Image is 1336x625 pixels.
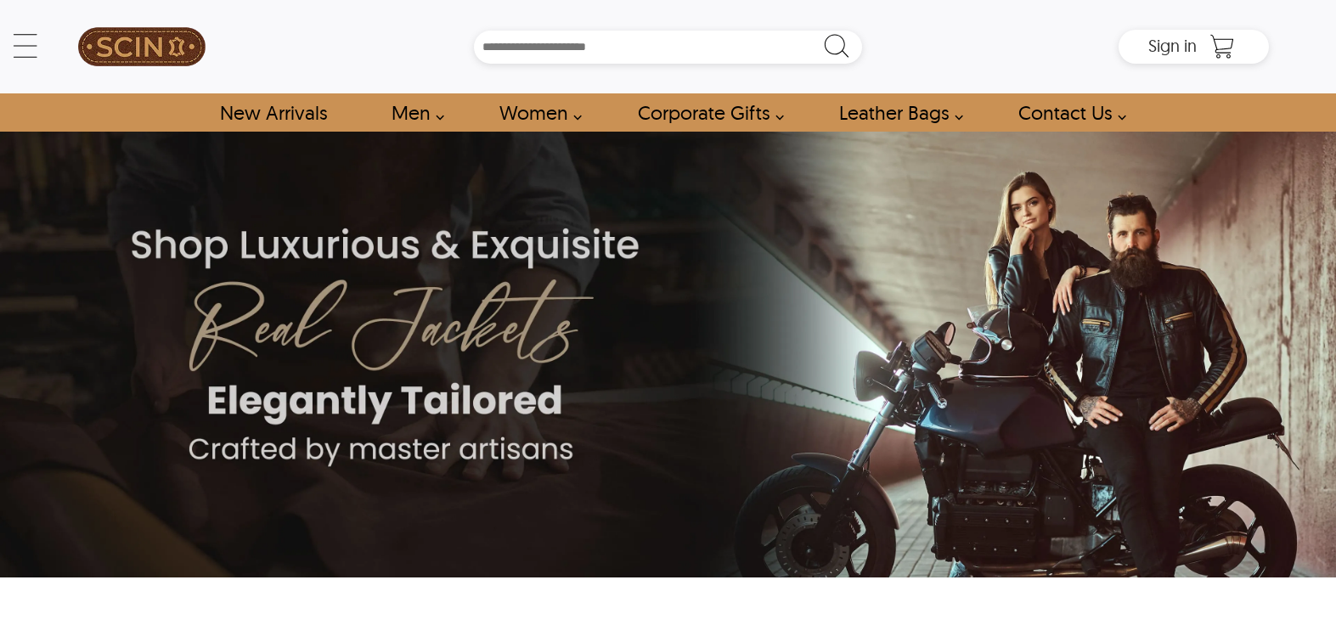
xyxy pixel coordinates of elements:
[1205,34,1239,59] a: Shopping Cart
[1148,35,1197,56] span: Sign in
[78,8,206,85] img: SCIN
[67,8,217,85] a: SCIN
[200,93,346,132] a: Shop New Arrivals
[1148,41,1197,54] a: Sign in
[480,93,591,132] a: Shop Women Leather Jackets
[372,93,454,132] a: shop men's leather jackets
[820,93,972,132] a: Shop Leather Bags
[618,93,793,132] a: Shop Leather Corporate Gifts
[999,93,1136,132] a: contact-us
